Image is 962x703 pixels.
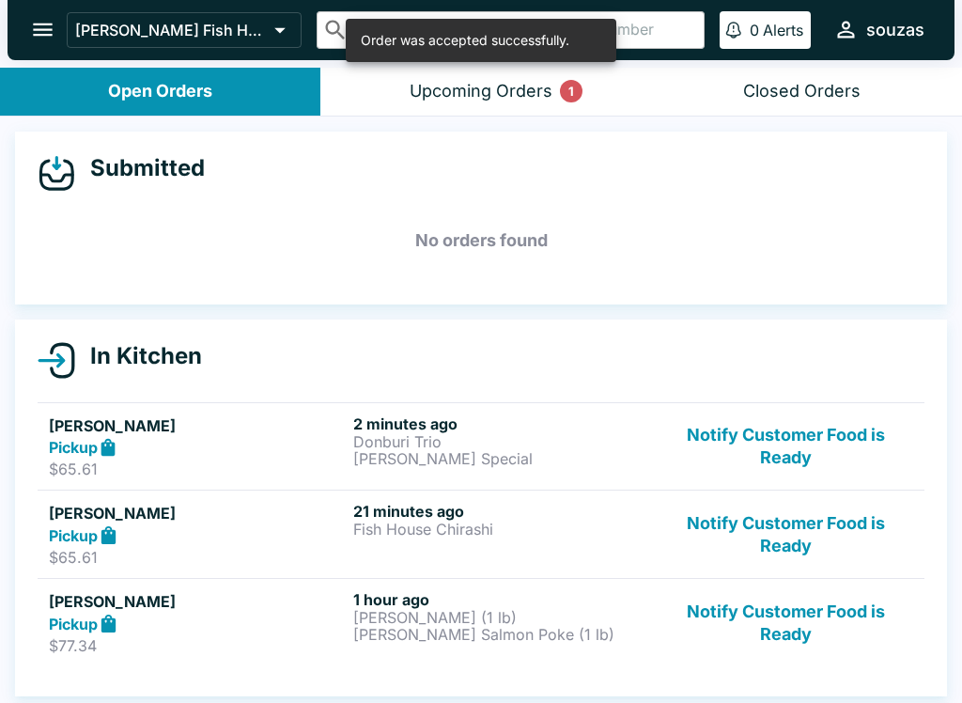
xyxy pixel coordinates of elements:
h5: No orders found [38,207,924,274]
p: 0 [750,21,759,39]
button: [PERSON_NAME] Fish House [67,12,302,48]
button: Notify Customer Food is Ready [659,590,913,655]
h6: 1 hour ago [353,590,650,609]
h6: 2 minutes ago [353,414,650,433]
a: [PERSON_NAME]Pickup$65.612 minutes agoDonburi Trio[PERSON_NAME] SpecialNotify Customer Food is Ready [38,402,924,491]
p: [PERSON_NAME] (1 lb) [353,609,650,626]
button: Notify Customer Food is Ready [659,414,913,479]
p: Donburi Trio [353,433,650,450]
button: souzas [826,9,932,50]
h4: In Kitchen [75,342,202,370]
h5: [PERSON_NAME] [49,414,346,437]
button: Notify Customer Food is Ready [659,502,913,567]
h5: [PERSON_NAME] [49,502,346,524]
div: Closed Orders [743,81,861,102]
strong: Pickup [49,526,98,545]
p: 1 [568,82,574,101]
div: Order was accepted successfully. [361,24,569,56]
strong: Pickup [49,615,98,633]
p: Fish House Chirashi [353,521,650,538]
h4: Submitted [75,154,205,182]
strong: Pickup [49,438,98,457]
p: [PERSON_NAME] Salmon Poke (1 lb) [353,626,650,643]
h6: 21 minutes ago [353,502,650,521]
a: [PERSON_NAME]Pickup$77.341 hour ago[PERSON_NAME] (1 lb)[PERSON_NAME] Salmon Poke (1 lb)Notify Cus... [38,578,924,666]
p: $77.34 [49,636,346,655]
h5: [PERSON_NAME] [49,590,346,613]
button: open drawer [19,6,67,54]
div: Upcoming Orders [410,81,552,102]
p: $65.61 [49,460,346,478]
a: [PERSON_NAME]Pickup$65.6121 minutes agoFish House ChirashiNotify Customer Food is Ready [38,490,924,578]
p: Alerts [763,21,803,39]
p: [PERSON_NAME] Fish House [75,21,267,39]
div: Open Orders [108,81,212,102]
p: [PERSON_NAME] Special [353,450,650,467]
p: $65.61 [49,548,346,567]
div: souzas [866,19,924,41]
